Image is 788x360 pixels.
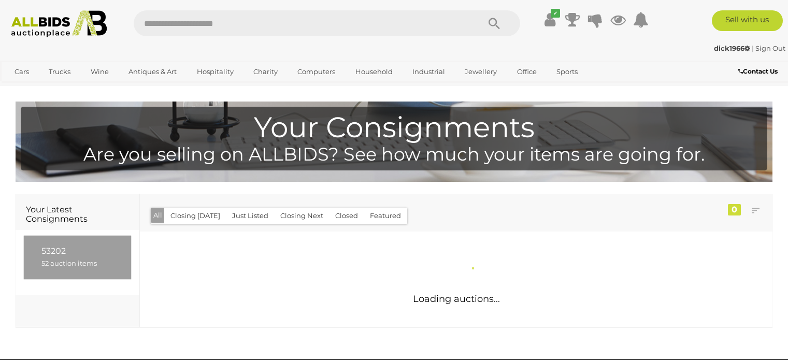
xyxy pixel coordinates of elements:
i: ✔ [551,9,560,18]
h1: Your Latest Consignments [26,205,129,223]
a: Hospitality [190,63,240,80]
a: dick1966 [714,44,752,52]
a: Household [349,63,399,80]
button: Search [468,10,520,36]
a: Contact Us [738,66,780,77]
a: Wine [84,63,116,80]
div: 0 [728,204,741,215]
a: Antiques & Art [122,63,183,80]
a: ✔ [542,10,557,29]
a: Sell with us [712,10,783,31]
a: [GEOGRAPHIC_DATA] [8,80,95,97]
button: Closing [DATE] [164,208,226,224]
button: All [151,208,165,223]
span: | [752,44,754,52]
button: Closed [329,208,364,224]
a: Sign Out [755,44,785,52]
h1: Your Consignments [26,112,762,143]
a: Charity [247,63,284,80]
a: Computers [291,63,342,80]
span: Loading auctions... [413,293,500,305]
h4: Are you selling on ALLBIDS? See how much your items are going for. [26,145,762,165]
a: Industrial [406,63,452,80]
button: Featured [364,208,407,224]
img: Allbids.com.au [6,10,112,37]
a: Cars [8,63,36,80]
strong: dick1966 [714,44,750,52]
a: Office [510,63,543,80]
b: Contact Us [738,67,778,75]
span: 52 auction items [41,259,97,267]
button: Just Listed [226,208,275,224]
button: Closing Next [274,208,329,224]
a: Trucks [42,63,77,80]
a: Jewellery [458,63,504,80]
a: Sports [550,63,584,80]
span: 53202 [41,246,66,256]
